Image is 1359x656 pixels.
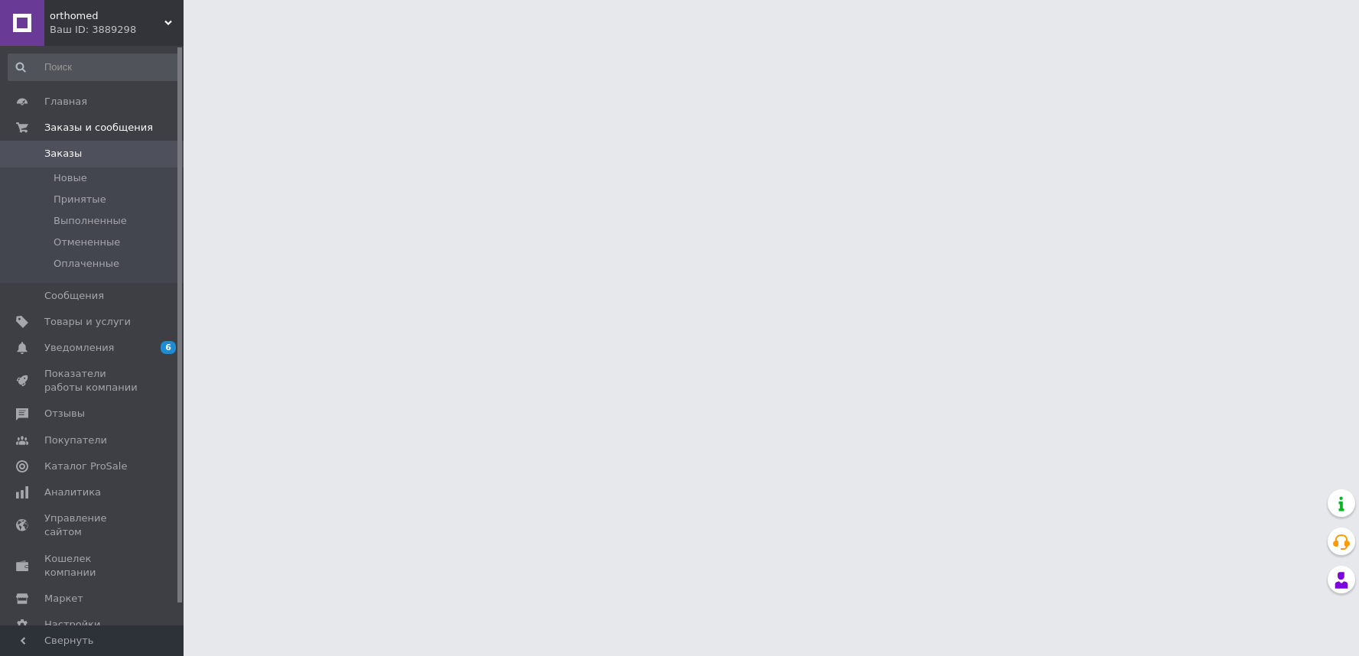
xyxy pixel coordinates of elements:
[44,552,141,580] span: Кошелек компании
[44,95,87,109] span: Главная
[161,341,176,354] span: 6
[44,341,114,355] span: Уведомления
[44,121,153,135] span: Заказы и сообщения
[54,235,120,249] span: Отмененные
[44,434,107,447] span: Покупатели
[54,214,127,228] span: Выполненные
[44,407,85,421] span: Отзывы
[54,193,106,206] span: Принятые
[8,54,180,81] input: Поиск
[44,147,82,161] span: Заказы
[54,257,119,271] span: Оплаченные
[44,618,100,632] span: Настройки
[44,592,83,606] span: Маркет
[50,23,184,37] div: Ваш ID: 3889298
[44,486,101,499] span: Аналитика
[44,367,141,395] span: Показатели работы компании
[44,460,127,473] span: Каталог ProSale
[54,171,87,185] span: Новые
[44,289,104,303] span: Сообщения
[50,9,164,23] span: orthomed
[44,511,141,539] span: Управление сайтом
[44,315,131,329] span: Товары и услуги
